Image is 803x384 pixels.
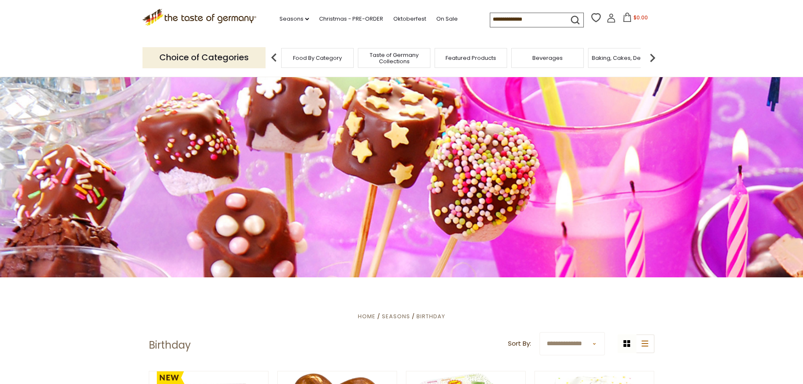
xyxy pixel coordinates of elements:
[436,14,458,24] a: On Sale
[319,14,383,24] a: Christmas - PRE-ORDER
[634,14,648,21] span: $0.00
[393,14,426,24] a: Oktoberfest
[508,338,531,349] label: Sort By:
[644,49,661,66] img: next arrow
[446,55,496,61] a: Featured Products
[360,52,428,64] a: Taste of Germany Collections
[592,55,657,61] a: Baking, Cakes, Desserts
[279,14,309,24] a: Seasons
[149,339,191,352] h1: Birthday
[532,55,563,61] a: Beverages
[142,47,266,68] p: Choice of Categories
[618,13,653,25] button: $0.00
[293,55,342,61] a: Food By Category
[358,312,376,320] a: Home
[382,312,410,320] a: Seasons
[266,49,282,66] img: previous arrow
[416,312,445,320] a: Birthday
